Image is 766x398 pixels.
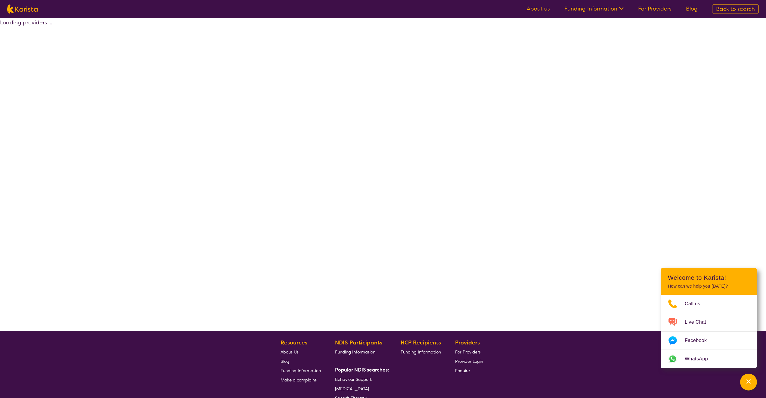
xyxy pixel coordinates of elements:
b: Providers [455,339,480,346]
b: Resources [281,339,307,346]
span: Call us [685,299,708,308]
a: Funding Information [335,347,387,356]
span: Provider Login [455,359,483,364]
a: Blog [686,5,698,12]
div: Channel Menu [661,268,757,368]
span: Facebook [685,336,714,345]
a: Provider Login [455,356,483,366]
span: WhatsApp [685,354,715,363]
span: For Providers [455,349,481,355]
span: Funding Information [281,368,321,373]
a: Blog [281,356,321,366]
a: Back to search [712,4,759,14]
b: HCP Recipients [401,339,441,346]
span: [MEDICAL_DATA] [335,386,369,391]
span: Make a complaint [281,377,317,383]
span: Enquire [455,368,470,373]
span: Funding Information [335,349,375,355]
a: Enquire [455,366,483,375]
a: Behaviour Support [335,375,387,384]
a: Web link opens in a new tab. [661,350,757,368]
a: Funding Information [564,5,624,12]
b: Popular NDIS searches: [335,367,389,373]
ul: Choose channel [661,295,757,368]
a: Funding Information [401,347,441,356]
button: Channel Menu [740,374,757,390]
p: How can we help you [DATE]? [668,284,750,289]
a: About Us [281,347,321,356]
img: Karista logo [7,5,38,14]
span: Back to search [716,5,755,13]
a: About us [527,5,550,12]
a: Make a complaint [281,375,321,384]
b: NDIS Participants [335,339,382,346]
span: Live Chat [685,318,713,327]
span: Funding Information [401,349,441,355]
a: For Providers [638,5,671,12]
span: About Us [281,349,299,355]
span: Behaviour Support [335,377,372,382]
a: Funding Information [281,366,321,375]
h2: Welcome to Karista! [668,274,750,281]
span: Blog [281,359,289,364]
a: For Providers [455,347,483,356]
a: [MEDICAL_DATA] [335,384,387,393]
